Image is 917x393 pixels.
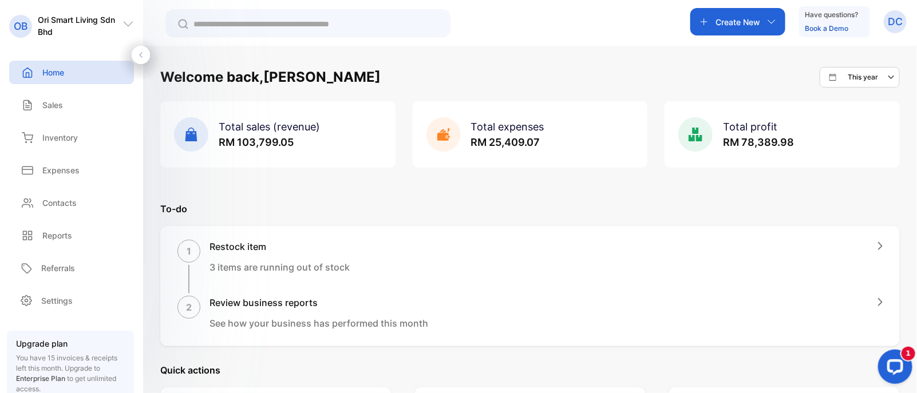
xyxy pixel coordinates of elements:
p: OB [14,19,27,34]
p: DC [888,14,903,29]
p: Expenses [42,164,80,176]
button: This year [820,67,900,88]
h1: Restock item [210,240,350,253]
p: Sales [42,99,63,111]
button: DC [884,8,907,35]
p: Referrals [41,262,75,274]
h1: Welcome back, [PERSON_NAME] [160,67,381,88]
p: 3 items are running out of stock [210,260,350,274]
p: Reports [42,229,72,241]
p: Ori Smart Living Sdn Bhd [38,14,122,38]
p: Create New [716,16,760,28]
span: Total profit [723,121,777,133]
span: RM 103,799.05 [219,136,294,148]
button: Create New [690,8,785,35]
h1: Review business reports [210,296,428,309]
p: 1 [187,244,191,258]
p: This year [848,72,878,82]
a: Book a Demo [805,24,848,33]
p: Have questions? [805,9,858,21]
span: RM 78,389.98 [723,136,794,148]
span: RM 25,409.07 [471,136,540,148]
p: To-do [160,202,900,216]
iframe: LiveChat chat widget [869,345,917,393]
p: Settings [41,295,73,307]
span: Total sales (revenue) [219,121,320,133]
p: Contacts [42,197,77,209]
p: Quick actions [160,363,900,377]
p: Inventory [42,132,78,144]
span: Total expenses [471,121,544,133]
span: Upgrade to to get unlimited access. [16,364,116,393]
p: See how your business has performed this month [210,316,428,330]
p: 2 [186,300,192,314]
p: Upgrade plan [16,338,125,350]
p: Home [42,66,64,78]
span: Enterprise Plan [16,374,65,383]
